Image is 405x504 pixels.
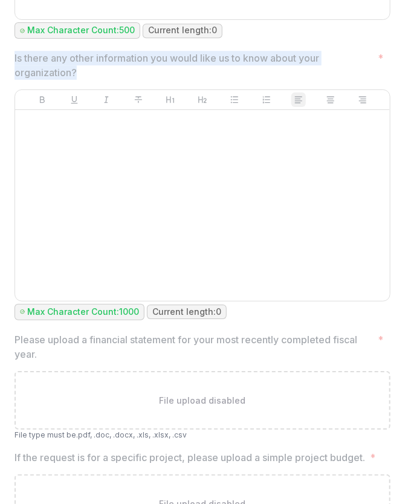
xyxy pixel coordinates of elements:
button: Align Center [323,92,338,107]
button: Strike [131,92,146,107]
button: Align Right [355,92,370,107]
p: Current length: 0 [148,25,217,36]
p: If the request is for a specific project, please upload a simple project budget. [15,450,365,465]
button: Heading 2 [195,92,210,107]
p: Please upload a financial statement for your most recently completed fiscal year. [15,332,373,361]
p: Is there any other information you would like us to know about your organization? [15,51,373,80]
button: Align Left [291,92,306,107]
button: Italicize [99,92,114,107]
p: Current length: 0 [152,307,221,317]
button: Heading 1 [163,92,178,107]
button: Bullet List [227,92,242,107]
p: File type must be .pdf, .doc, .docx, .xls, .xlsx, .csv [15,430,390,441]
button: Bold [35,92,50,107]
p: File upload disabled [160,394,246,407]
button: Ordered List [259,92,274,107]
p: Max Character Count: 1000 [27,307,139,317]
p: Max Character Count: 500 [27,25,135,36]
button: Underline [67,92,82,107]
